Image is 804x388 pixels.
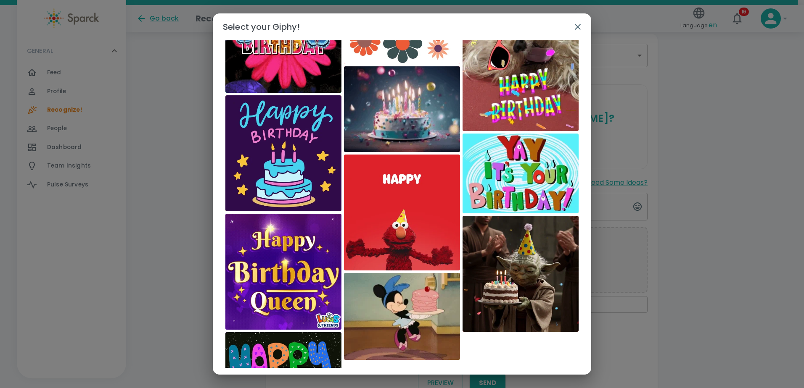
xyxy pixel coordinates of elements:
img: Happy Star Wars GIF by Salih Kizilkaya [463,216,579,332]
img: Sesame Street gif. Elmo wears a party hat and holds his arms out as he says, "Happy Birthday!" He... [344,155,460,270]
img: Text gif. A white swirled, neon background flashes with the colorful Text, There are white eyebal... [463,134,579,213]
img: Happy Birthday GIF by Lucas and Friends by RV AppStudios [225,214,341,330]
img: Video gif. A birthday cake with lit candles sits on a table. Confetti falls around it and the can... [344,66,460,152]
h2: Select your Giphy! [213,13,591,40]
img: Happy Birthday GIF by Heather Roberts [225,95,341,211]
img: Cartoon gif. Minnie Mouse wears a light blue skirt, cornflower blue bow, and fuchsia shoes as she... [344,273,460,360]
